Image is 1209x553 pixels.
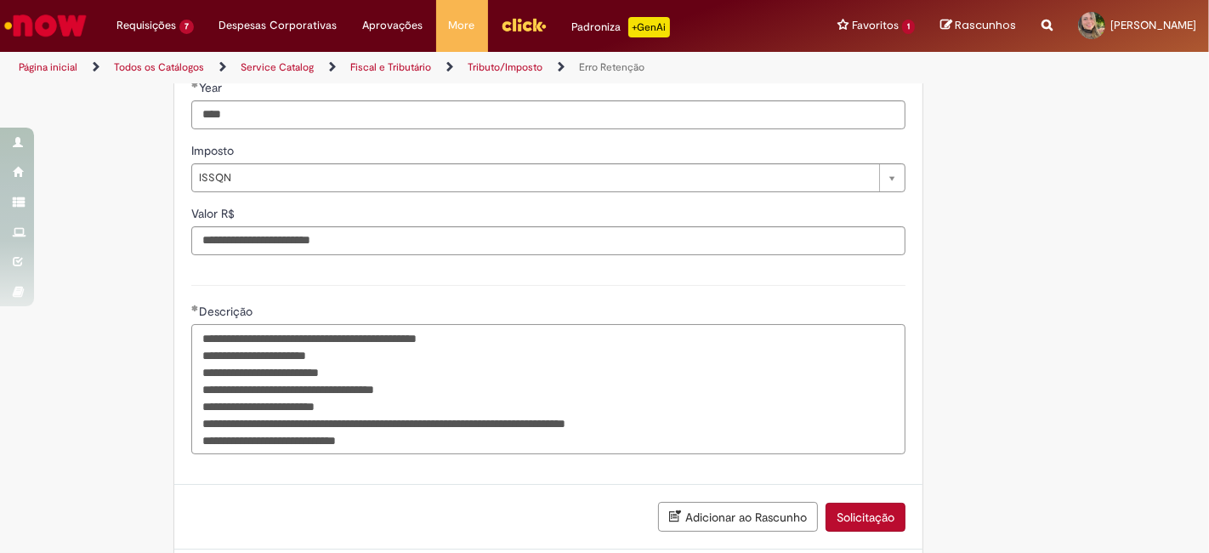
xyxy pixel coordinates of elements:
[114,60,204,74] a: Todos os Catálogos
[468,60,542,74] a: Tributo/Imposto
[191,81,199,88] span: Obrigatório Preenchido
[191,143,237,158] span: Imposto
[501,12,547,37] img: click_logo_yellow_360x200.png
[199,304,256,319] span: Descrição
[579,60,644,74] a: Erro Retenção
[179,20,194,34] span: 7
[199,80,225,95] span: Year
[219,17,338,34] span: Despesas Corporativas
[116,17,176,34] span: Requisições
[852,17,899,34] span: Favoritos
[199,164,871,191] span: ISSQN
[191,305,199,311] span: Obrigatório Preenchido
[449,17,475,34] span: More
[2,9,89,43] img: ServiceNow
[1110,18,1196,32] span: [PERSON_NAME]
[241,60,314,74] a: Service Catalog
[350,60,431,74] a: Fiscal e Tributário
[13,52,793,83] ul: Trilhas de página
[628,17,670,37] p: +GenAi
[902,20,915,34] span: 1
[658,502,818,532] button: Adicionar ao Rascunho
[191,324,905,454] textarea: Descrição
[826,503,905,532] button: Solicitação
[191,206,238,221] span: Valor R$
[572,17,670,37] div: Padroniza
[191,226,905,255] input: Valor R$
[19,60,77,74] a: Página inicial
[940,18,1016,34] a: Rascunhos
[363,17,423,34] span: Aprovações
[955,17,1016,33] span: Rascunhos
[191,100,905,129] input: Year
